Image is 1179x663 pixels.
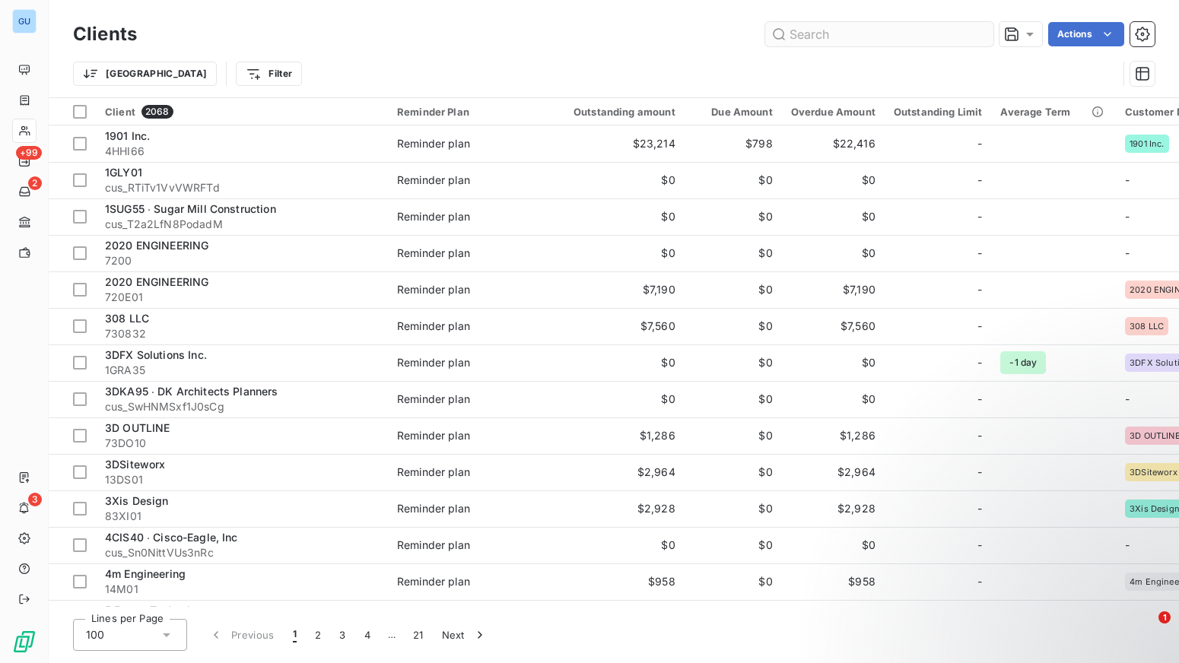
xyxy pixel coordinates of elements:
span: - [1125,173,1130,186]
td: $0 [685,417,782,454]
td: $0 [685,381,782,417]
span: - [977,282,982,297]
td: $0 [685,600,782,636]
td: $958 [546,563,685,600]
div: Reminder plan [397,319,470,334]
span: 720E01 [105,290,379,305]
td: $0 [685,527,782,563]
span: 1SUG55 ∙ Sugar Mill Construction [105,202,276,215]
td: $0 [685,308,782,344]
td: $7,560 [782,308,885,344]
button: [GEOGRAPHIC_DATA] [73,62,217,86]
td: $7,190 [546,271,685,308]
span: cus_Sn0NittVUs3nRc [105,545,379,560]
td: $0 [685,271,782,308]
span: 308 LLC [1130,322,1164,331]
td: $0 [546,381,685,417]
span: cus_SwHNMSxf1J0sCg [105,399,379,414]
div: Outstanding Limit [894,106,983,118]
td: $2,928 [782,490,885,527]
span: 1901 Inc. [105,129,150,142]
button: 3 [330,619,354,651]
span: - [1125,210,1130,223]
td: $2,964 [546,454,685,490]
input: Search [765,22,993,46]
span: - [977,465,982,480]
td: $2,964 [782,454,885,490]
span: 1 [1158,611,1171,623]
div: Reminder Plan [397,106,537,118]
img: Logo LeanPay [12,630,37,654]
td: -$304 [546,600,685,636]
td: $0 [782,381,885,417]
span: 4m Engineering [105,567,186,580]
td: $0 [685,162,782,198]
td: $0 [782,344,885,381]
span: 1GLY01 [105,166,142,179]
button: 2 [306,619,330,651]
span: - [977,246,982,261]
span: 3D OUTLINE [105,421,170,434]
span: Client [105,106,135,118]
span: 3DSiteworx [105,458,166,471]
h3: Clients [73,21,137,48]
td: $0 [546,198,685,235]
div: Reminder plan [397,501,470,516]
div: GU [12,9,37,33]
div: Due Amount [694,106,773,118]
div: Reminder plan [397,538,470,553]
span: +99 [16,146,42,160]
td: $0 [782,162,885,198]
span: - [1125,392,1130,405]
td: $0 [685,454,782,490]
td: $1,286 [782,417,885,454]
div: Reminder plan [397,574,470,589]
td: $958 [782,563,885,600]
span: 2020 ENGINEERING [105,275,208,288]
span: 3DSiteworx [1130,468,1177,477]
td: $23,214 [546,125,685,162]
button: 21 [404,619,433,651]
div: Reminder plan [397,282,470,297]
div: Reminder plan [397,173,470,188]
span: 2020 ENGINEERING [105,239,208,252]
div: Reminder plan [397,136,470,151]
span: - [977,173,982,188]
iframe: Intercom notifications message [875,515,1179,622]
td: $0 [546,344,685,381]
td: $0 [782,235,885,271]
div: Reminder plan [397,392,470,407]
td: $0 [546,162,685,198]
span: - [977,501,982,516]
td: $22,416 [782,125,885,162]
td: $0 [685,344,782,381]
td: $0 [546,235,685,271]
button: Previous [199,619,284,651]
button: Actions [1048,22,1124,46]
span: 2068 [141,105,173,119]
td: $798 [685,125,782,162]
td: $0 [685,198,782,235]
span: 5 Factor Technology [105,604,210,617]
td: $0 [685,563,782,600]
span: 1901 Inc. [1130,139,1164,148]
span: - [977,209,982,224]
td: $0 [685,235,782,271]
button: 1 [284,619,306,651]
button: Next [433,619,497,651]
span: - [1125,246,1130,259]
button: 4 [355,619,380,651]
span: cus_RTiTv1VvVWRFTd [105,180,379,195]
td: $0 [782,600,885,636]
span: 14M01 [105,582,379,597]
span: 3DKA95 ∙ DK Architects Planners [105,385,278,398]
div: Reminder plan [397,465,470,480]
span: - [977,392,982,407]
span: 1GRA35 [105,363,379,378]
div: Average Term [1000,106,1107,118]
td: $0 [782,527,885,563]
span: 4CIS40 ∙ Cisco-Eagle, Inc [105,531,238,544]
div: Reminder plan [397,246,470,261]
span: 4HHI66 [105,144,379,159]
td: $0 [546,527,685,563]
